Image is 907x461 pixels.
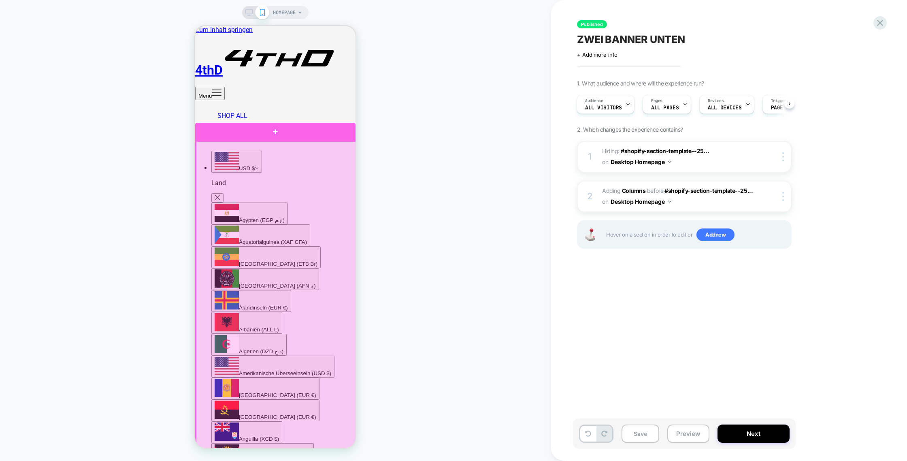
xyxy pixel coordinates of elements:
span: Published [577,20,607,28]
span: Devices [708,98,724,104]
span: ZWEI BANNER UNTEN [577,33,685,45]
span: HOMEPAGE [273,6,296,19]
span: Trigger [771,98,787,104]
span: ALL DEVICES [708,105,741,111]
span: Pages [651,98,662,104]
span: 1. What audience and where will the experience run? [577,80,704,87]
span: Adding [602,187,645,194]
span: Page Load [771,105,798,111]
span: SHOP ALL [22,86,52,94]
img: down arrow [668,161,671,163]
span: 2. Which changes the experience contains? [577,126,683,133]
span: #shopify-section-template--25... [621,147,709,154]
span: ALL PAGES [651,105,679,111]
div: 2 [586,188,594,205]
span: #shopify-section-template--25... [664,187,753,194]
span: BEFORE [647,187,663,194]
span: Hiding : [602,146,756,168]
img: down arrow [668,201,671,203]
img: close [782,192,784,201]
span: Audience [585,98,603,104]
span: Hover on a section in order to edit or [606,228,787,241]
span: Menü [3,67,17,73]
img: Joystick [582,228,598,241]
button: Desktop Homepage [611,156,671,168]
span: Add new [696,228,735,241]
img: close [782,152,784,161]
span: + Add more info [577,51,617,58]
button: Save [622,425,659,443]
span: on [602,157,608,167]
b: Columns [622,187,646,194]
button: Next [718,425,790,443]
a: SHOP ALL [16,81,160,99]
span: All Visitors [585,105,622,111]
button: Desktop Homepage [611,196,671,207]
span: on [602,196,608,207]
div: 1 [586,149,594,165]
button: Preview [667,425,709,443]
